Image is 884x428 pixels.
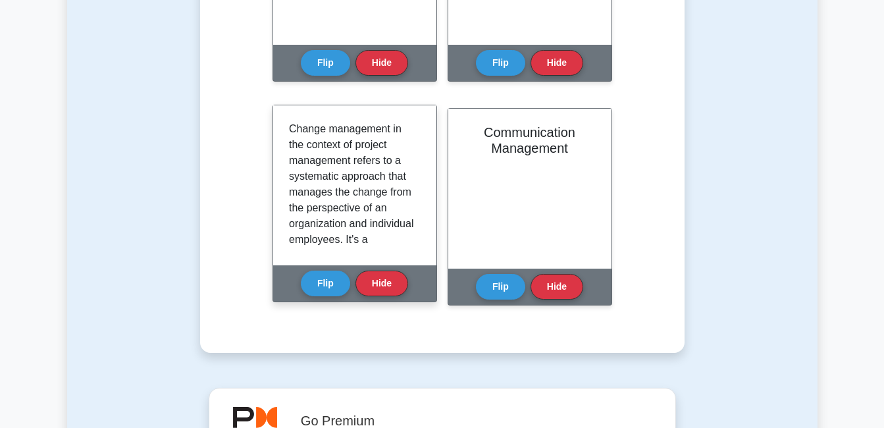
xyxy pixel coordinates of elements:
button: Hide [531,50,583,76]
button: Hide [355,50,408,76]
button: Flip [301,271,350,296]
button: Flip [301,50,350,76]
h2: Communication Management [464,124,596,156]
button: Hide [355,271,408,296]
button: Flip [476,274,525,300]
button: Flip [476,50,525,76]
button: Hide [531,274,583,300]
